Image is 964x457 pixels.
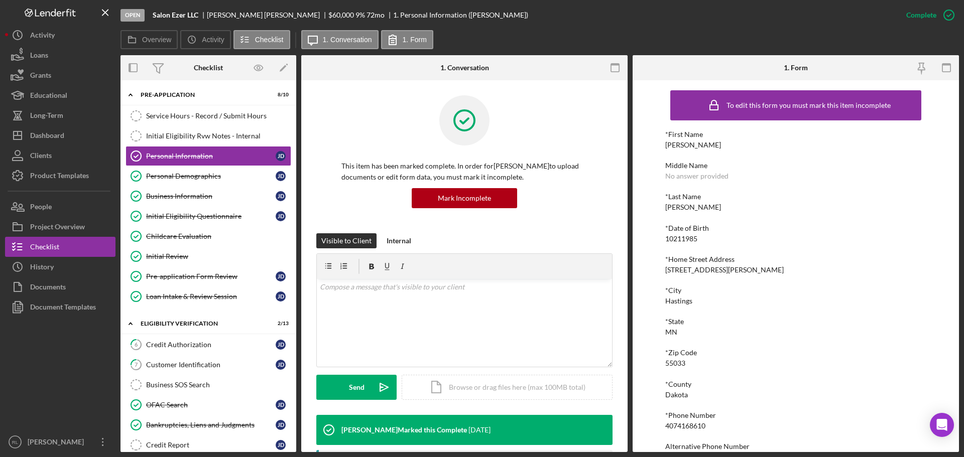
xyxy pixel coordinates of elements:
button: Checklist [5,237,115,257]
div: OFAC Search [146,401,276,409]
label: Overview [142,36,171,44]
button: Overview [120,30,178,49]
button: Document Templates [5,297,115,317]
tspan: 7 [135,361,138,368]
div: Business SOS Search [146,381,291,389]
div: Checklist [30,237,59,259]
div: Business Information [146,192,276,200]
button: Mark Incomplete [412,188,517,208]
div: Activity [30,25,55,48]
div: 55033 [665,359,685,367]
tspan: 6 [135,341,138,348]
button: Project Overview [5,217,115,237]
label: 1. Form [403,36,427,44]
div: J D [276,151,286,161]
div: People [30,197,52,219]
div: Initial Eligibility Rvw Notes - Internal [146,132,291,140]
div: Grants [30,65,51,88]
button: Loans [5,45,115,65]
button: 1. Conversation [301,30,379,49]
div: *County [665,380,926,388]
div: Middle Name [665,162,926,170]
a: Personal InformationJD [126,146,291,166]
a: 7Customer IdentificationJD [126,355,291,375]
label: 1. Conversation [323,36,372,44]
div: Dakota [665,391,688,399]
div: 8 / 10 [271,92,289,98]
a: Credit ReportJD [126,435,291,455]
button: Grants [5,65,115,85]
div: *Last Name [665,193,926,201]
div: Loan Intake & Review Session [146,292,276,300]
div: Eligibility Verification [141,321,264,327]
button: Complete [896,5,959,25]
div: *First Name [665,130,926,138]
button: Activity [5,25,115,45]
div: *Zip Code [665,349,926,357]
div: J D [276,400,286,410]
div: Childcare Evaluation [146,232,291,240]
button: Documents [5,277,115,297]
div: *State [665,318,926,326]
button: Clients [5,145,115,166]
button: Activity [180,30,230,49]
a: Childcare Evaluation [126,226,291,246]
div: *Home Street Address [665,255,926,263]
button: Visible to Client [316,233,377,248]
a: Business SOS Search [126,375,291,395]
div: Document Templates [30,297,96,320]
button: RL[PERSON_NAME] [5,432,115,452]
button: 1. Form [381,30,433,49]
div: [PERSON_NAME] [665,203,721,211]
a: Personal DemographicsJD [126,166,291,186]
a: Initial Eligibility Rvw Notes - Internal [126,126,291,146]
button: Checklist [233,30,290,49]
div: Project Overview [30,217,85,239]
div: Credit Authorization [146,341,276,349]
a: Loan Intake & Review SessionJD [126,286,291,307]
button: Product Templates [5,166,115,186]
div: Pre-application Form Review [146,272,276,280]
div: J D [276,291,286,301]
div: Mark Incomplete [438,188,491,208]
div: Personal Information [146,152,276,160]
div: J D [276,271,286,281]
div: J D [276,191,286,201]
div: J D [276,360,286,370]
div: Initial Review [146,252,291,260]
div: [PERSON_NAME] [PERSON_NAME] [207,11,328,19]
div: Visible to Client [321,233,372,248]
div: [PERSON_NAME] [25,432,90,454]
div: Service Hours - Record / Submit Hours [146,112,291,120]
div: [PERSON_NAME] [665,141,721,149]
button: People [5,197,115,217]
button: Long-Term [5,105,115,125]
div: Complete [906,5,936,25]
div: MN [665,328,677,336]
div: J D [276,440,286,450]
div: No answer provided [665,172,729,180]
div: Customer Identification [146,361,276,369]
div: Dashboard [30,125,64,148]
div: J D [276,171,286,181]
div: To edit this form you must mark this item incomplete [727,101,891,109]
div: Clients [30,145,52,168]
a: 6Credit AuthorizationJD [126,335,291,355]
a: Business InformationJD [126,186,291,206]
label: Checklist [255,36,284,44]
div: 9 % [355,11,365,19]
div: Checklist [194,64,223,72]
div: History [30,257,54,279]
div: 72 mo [367,11,385,19]
button: Dashboard [5,125,115,145]
div: 1. Form [784,64,808,72]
